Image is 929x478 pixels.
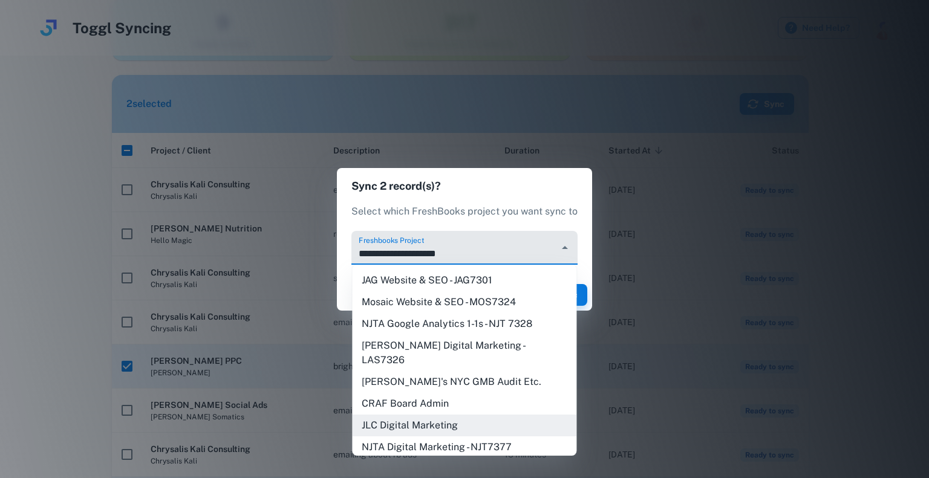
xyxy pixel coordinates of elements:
[352,335,576,371] li: [PERSON_NAME] Digital Marketing - LAS7326
[351,204,578,219] p: Select which FreshBooks project you want sync to
[556,239,573,256] button: Close
[337,168,592,204] h2: Sync 2 record(s)?
[352,270,576,291] li: JAG Website & SEO - JAG7301
[352,371,576,393] li: [PERSON_NAME]'s NYC GMB Audit Etc.
[352,313,576,335] li: NJTA Google Analytics 1-1s - NJT 7328
[352,415,576,436] li: JLC Digital Marketing
[352,291,576,313] li: Mosaic Website & SEO - MOS7324
[352,436,576,458] li: NJTA Digital Marketing - NJT7377
[359,235,424,245] label: Freshbooks Project
[352,393,576,415] li: CRAF Board Admin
